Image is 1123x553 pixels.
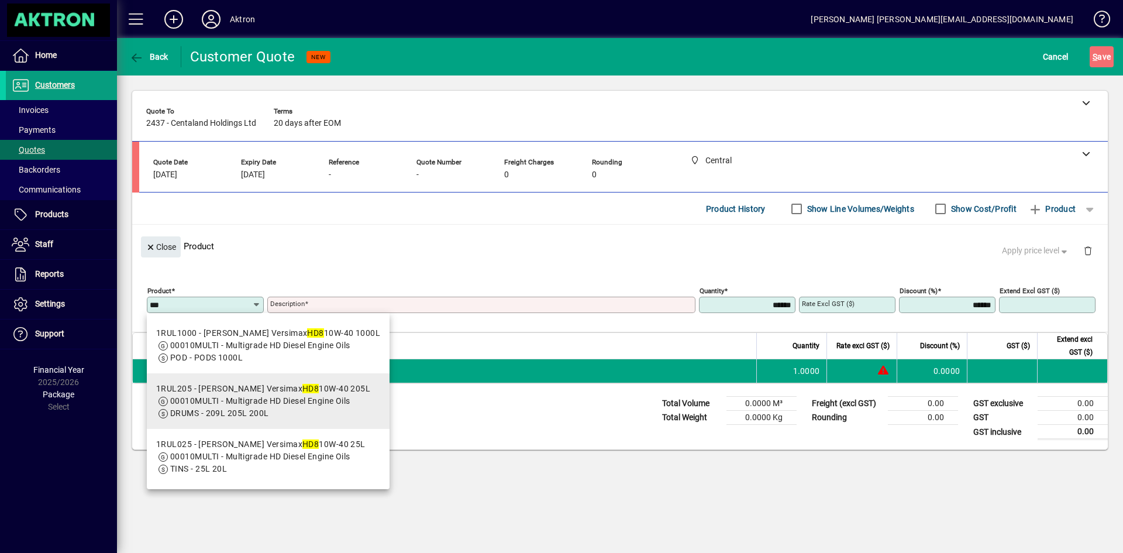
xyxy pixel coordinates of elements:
[967,411,1038,425] td: GST
[141,236,181,257] button: Close
[12,185,81,194] span: Communications
[329,170,331,180] span: -
[1038,425,1108,439] td: 0.00
[793,365,820,377] span: 1.0000
[1074,236,1102,265] button: Delete
[656,411,726,425] td: Total Weight
[1043,47,1069,66] span: Cancel
[726,411,797,425] td: 0.0000 Kg
[6,100,117,120] a: Invoices
[35,239,53,249] span: Staff
[967,425,1038,439] td: GST inclusive
[806,411,888,425] td: Rounding
[170,341,350,350] span: 00010MULTI - Multigrade HD Diesel Engine Oils
[274,119,341,128] span: 20 days after EOM
[132,225,1108,267] div: Product
[307,328,323,338] em: HD8
[706,200,766,218] span: Product History
[1085,2,1108,40] a: Knowledge Base
[35,50,57,60] span: Home
[12,145,45,154] span: Quotes
[701,198,770,219] button: Product History
[802,300,855,308] mat-label: Rate excl GST ($)
[12,125,56,135] span: Payments
[997,241,1074,262] button: Apply price level
[6,160,117,180] a: Backorders
[793,339,819,352] span: Quantity
[170,408,269,418] span: DRUMS - 209L 205L 200L
[35,299,65,308] span: Settings
[811,10,1073,29] div: [PERSON_NAME] [PERSON_NAME][EMAIL_ADDRESS][DOMAIN_NAME]
[156,438,366,451] div: 1RUL025 - [PERSON_NAME] Versimax 10W-40 25L
[6,230,117,259] a: Staff
[156,327,380,339] div: 1RUL1000 - [PERSON_NAME] Versimax 10W-40 1000L
[302,384,319,393] em: HD8
[592,170,597,180] span: 0
[1074,245,1102,256] app-page-header-button: Delete
[805,203,914,215] label: Show Line Volumes/Weights
[1040,46,1072,67] button: Cancel
[1007,339,1030,352] span: GST ($)
[1038,397,1108,411] td: 0.00
[836,339,890,352] span: Rate excl GST ($)
[35,329,64,338] span: Support
[117,46,181,67] app-page-header-button: Back
[170,464,227,473] span: TINS - 25L 20L
[6,320,117,349] a: Support
[6,260,117,289] a: Reports
[138,241,184,252] app-page-header-button: Close
[700,287,724,295] mat-label: Quantity
[888,411,958,425] td: 0.00
[949,203,1017,215] label: Show Cost/Profit
[192,9,230,30] button: Profile
[311,53,326,61] span: NEW
[6,140,117,160] a: Quotes
[6,180,117,200] a: Communications
[126,46,171,67] button: Back
[35,269,64,279] span: Reports
[147,318,390,373] mat-option: 1RUL1000 - Morris Versimax HD8 10W-40 1000L
[726,397,797,411] td: 0.0000 M³
[1093,47,1111,66] span: ave
[170,353,243,362] span: POD - PODS 1000L
[656,397,726,411] td: Total Volume
[270,300,305,308] mat-label: Description
[147,429,390,485] mat-option: 1RUL025 - Morris Versimax HD8 10W-40 25L
[35,80,75,90] span: Customers
[416,170,419,180] span: -
[6,41,117,70] a: Home
[1038,411,1108,425] td: 0.00
[147,287,171,295] mat-label: Product
[129,52,168,61] span: Back
[35,209,68,219] span: Products
[43,390,74,399] span: Package
[155,9,192,30] button: Add
[6,290,117,319] a: Settings
[156,383,370,395] div: 1RUL205 - [PERSON_NAME] Versimax 10W-40 205L
[146,238,176,257] span: Close
[147,373,390,429] mat-option: 1RUL205 - Morris Versimax HD8 10W-40 205L
[920,339,960,352] span: Discount (%)
[146,119,256,128] span: 2437 - Centaland Holdings Ltd
[967,397,1038,411] td: GST exclusive
[1045,333,1093,359] span: Extend excl GST ($)
[170,452,350,461] span: 00010MULTI - Multigrade HD Diesel Engine Oils
[170,396,350,406] span: 00010MULTI - Multigrade HD Diesel Engine Oils
[33,365,84,375] span: Financial Year
[806,397,888,411] td: Freight (excl GST)
[1000,287,1060,295] mat-label: Extend excl GST ($)
[190,47,295,66] div: Customer Quote
[1093,52,1097,61] span: S
[12,105,49,115] span: Invoices
[900,287,938,295] mat-label: Discount (%)
[897,359,967,383] td: 0.0000
[1090,46,1114,67] button: Save
[888,397,958,411] td: 0.00
[241,170,265,180] span: [DATE]
[12,165,60,174] span: Backorders
[302,439,319,449] em: HD8
[6,200,117,229] a: Products
[6,120,117,140] a: Payments
[1002,245,1070,257] span: Apply price level
[153,170,177,180] span: [DATE]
